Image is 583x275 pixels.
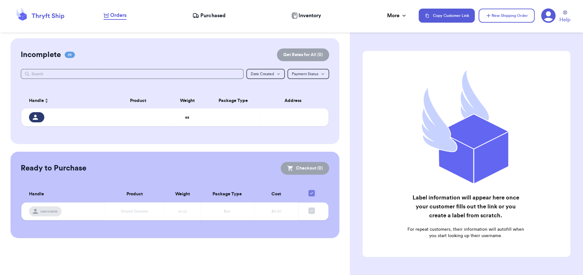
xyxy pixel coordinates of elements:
[559,11,570,24] a: Help
[291,12,321,19] a: Inventory
[559,16,570,24] span: Help
[407,226,525,239] p: For repeat customers, their information will autofill when you start looking up their username.
[21,69,244,79] input: Search
[121,209,148,213] span: Striped Sweater
[205,93,261,108] th: Package Type
[40,209,58,214] span: username
[281,162,329,175] button: Checkout (0)
[277,48,329,61] button: Get Rates for All (0)
[419,9,475,23] button: Copy Customer Link
[200,186,254,202] th: Package Type
[185,115,189,119] strong: oz
[21,50,61,60] h2: Incomplete
[169,93,206,108] th: Weight
[110,11,126,19] span: Orders
[21,163,86,173] h2: Ready to Purchase
[192,12,225,19] a: Purchased
[29,98,44,104] span: Handle
[261,93,328,108] th: Address
[407,193,525,220] h2: Label information will appear here once your customer fills out the link or you create a label fr...
[387,12,407,19] div: More
[224,209,230,213] span: Box
[65,52,75,58] span: 01
[251,72,274,76] span: Date Created
[44,97,49,105] button: Sort ascending
[107,93,169,108] th: Product
[200,12,225,19] span: Purchased
[178,209,187,213] span: xx oz
[246,69,285,79] button: Date Created
[164,186,200,202] th: Weight
[479,9,535,23] button: New Shipping Order
[271,209,281,213] span: $0.00
[105,186,164,202] th: Product
[292,72,318,76] span: Payment Status
[299,12,321,19] span: Inventory
[254,186,299,202] th: Cost
[287,69,329,79] button: Payment Status
[104,11,126,20] a: Orders
[29,191,44,198] span: Handle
